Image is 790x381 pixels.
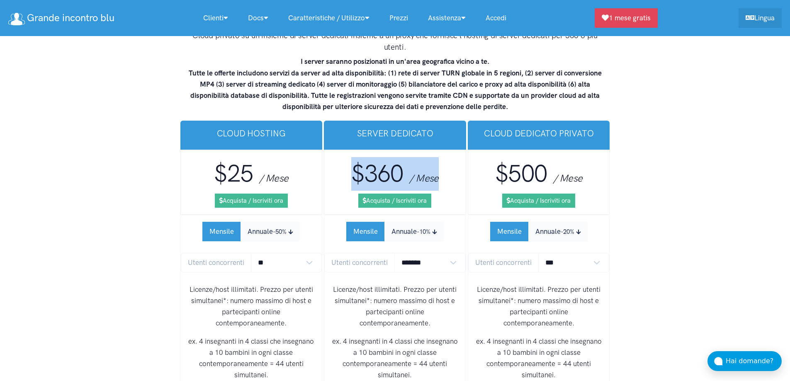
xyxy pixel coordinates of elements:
a: Clienti [193,9,238,27]
button: Annuale-50% [241,222,300,241]
p: ex. 4 insegnanti in 4 classi che insegnano a 10 bambini in ogni classe contemporaneamente = 44 ut... [187,336,316,381]
button: Mensile [490,222,529,241]
span: $25 [214,159,253,188]
a: Caratteristiche / Utilizzo [278,9,379,27]
button: Mensile [202,222,241,241]
small: -20% [561,228,574,235]
div: Subscription Period [346,222,444,241]
h3: Server Dedicato [331,127,459,139]
button: Mensile [346,222,385,241]
a: Assistenza [418,9,476,27]
a: Accedi [476,9,516,27]
span: Utenti concorrenti [468,253,539,272]
p: ex. 4 insegnanti in 4 classi che insegnano a 10 bambini in ogni classe contemporaneamente = 44 ut... [475,336,603,381]
div: Subscription Period [490,222,588,241]
span: / Mese [259,172,289,184]
p: Licenze/host illimitati. Prezzo per utenti simultanei*: numero massimo di host e partecipanti onl... [187,284,316,329]
p: Licenze/host illimitati. Prezzo per utenti simultanei*: numero massimo di host e partecipanti onl... [475,284,603,329]
a: Grande incontro blu [8,9,114,27]
span: Utenti concorrenti [324,253,395,272]
a: Lingua [739,8,782,28]
a: Acquista / Iscriviti ora [358,194,431,208]
a: Docs [238,9,278,27]
button: Annuale-20% [528,222,588,241]
a: 1 mese gratis [595,8,658,28]
a: Prezzi [379,9,418,27]
span: Utenti concorrenti [181,253,251,272]
p: Licenze/host illimitati. Prezzo per utenti simultanei*: numero massimo di host e partecipanti onl... [331,284,459,329]
div: Hai domande? [726,356,782,366]
small: -10% [417,228,430,235]
h3: cloud hosting [187,127,316,139]
p: ex. 4 insegnanti in 4 classi che insegnano a 10 bambini in ogni classe contemporaneamente = 44 ut... [331,336,459,381]
small: -50% [273,228,287,235]
h3: Cloud dedicato privato [474,127,603,139]
button: Hai domande? [707,351,782,371]
span: $500 [495,159,547,188]
a: Acquista / Iscriviti ora [502,194,575,208]
img: logo [8,13,25,25]
span: $360 [351,159,404,188]
a: Acquista / Iscriviti ora [215,194,288,208]
span: / Mese [409,172,439,184]
strong: I server saranno posizionati in un'area geografica vicino a te. Tutte le offerte includono serviz... [189,57,602,111]
span: / Mese [553,172,583,184]
button: Annuale-10% [384,222,444,241]
div: Subscription Period [202,222,300,241]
